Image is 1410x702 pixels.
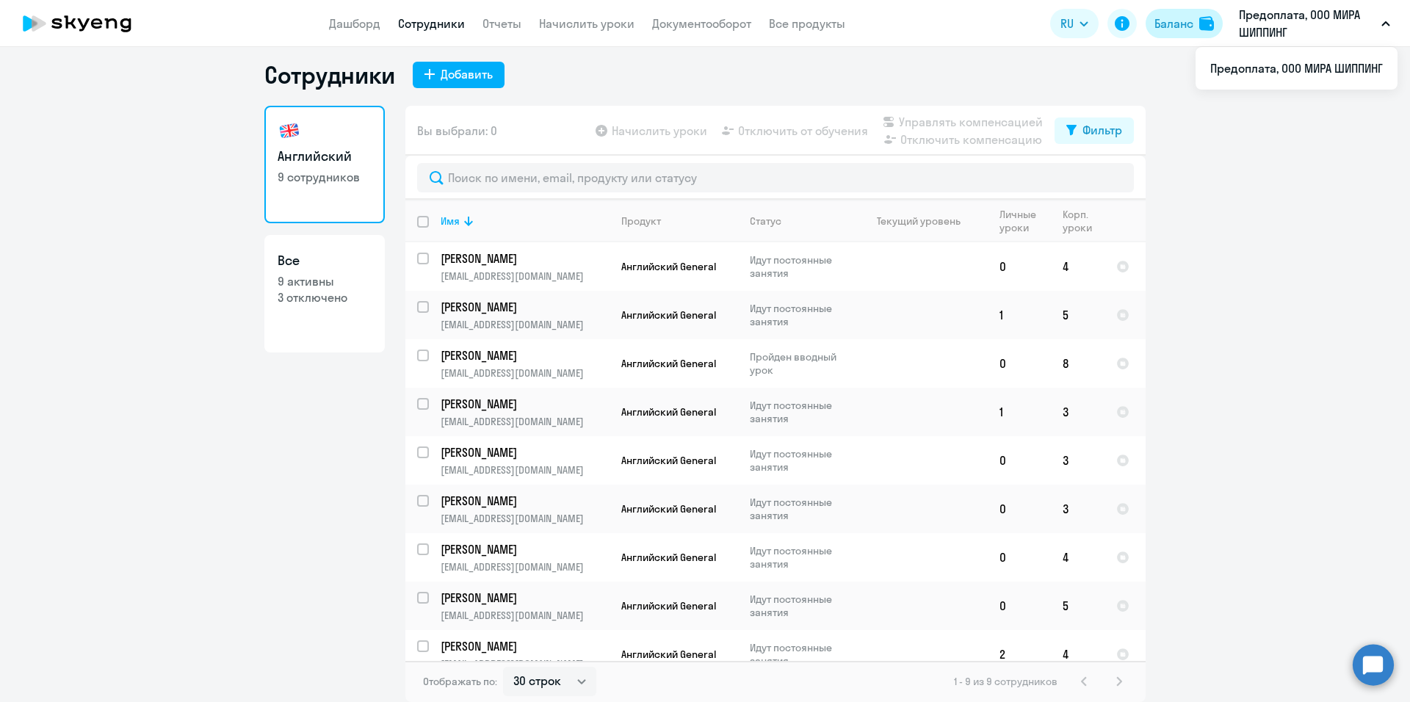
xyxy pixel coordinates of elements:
p: [EMAIL_ADDRESS][DOMAIN_NAME] [441,269,609,283]
a: [PERSON_NAME] [441,347,609,363]
a: [PERSON_NAME] [441,590,609,606]
span: Английский General [621,551,716,564]
a: [PERSON_NAME] [441,638,609,654]
button: Фильтр [1055,117,1134,144]
td: 0 [988,582,1051,630]
ul: RU [1196,47,1398,90]
p: [EMAIL_ADDRESS][DOMAIN_NAME] [441,366,609,380]
a: [PERSON_NAME] [441,541,609,557]
p: [EMAIL_ADDRESS][DOMAIN_NAME] [441,318,609,331]
p: Идут постоянные занятия [750,544,850,571]
td: 0 [988,533,1051,582]
p: [EMAIL_ADDRESS][DOMAIN_NAME] [441,415,609,428]
div: Корп. уроки [1063,208,1104,234]
p: [PERSON_NAME] [441,250,607,267]
p: [PERSON_NAME] [441,299,607,315]
a: [PERSON_NAME] [441,444,609,460]
p: Идут постоянные занятия [750,447,850,474]
p: Идут постоянные занятия [750,496,850,522]
h1: Сотрудники [264,60,395,90]
div: Баланс [1154,15,1193,32]
div: Статус [750,214,850,228]
td: 3 [1051,485,1104,533]
a: Документооборот [652,16,751,31]
p: [EMAIL_ADDRESS][DOMAIN_NAME] [441,657,609,670]
p: [EMAIL_ADDRESS][DOMAIN_NAME] [441,560,609,573]
p: [PERSON_NAME] [441,444,607,460]
td: 3 [1051,436,1104,485]
p: [PERSON_NAME] [441,638,607,654]
p: Предоплата, ООО МИРА ШИППИНГ [1239,6,1375,41]
input: Поиск по имени, email, продукту или статусу [417,163,1134,192]
p: [PERSON_NAME] [441,347,607,363]
span: Английский General [621,405,716,419]
td: 5 [1051,582,1104,630]
p: [PERSON_NAME] [441,590,607,606]
span: RU [1060,15,1074,32]
td: 0 [988,485,1051,533]
button: RU [1050,9,1099,38]
p: [EMAIL_ADDRESS][DOMAIN_NAME] [441,463,609,477]
td: 2 [988,630,1051,679]
td: 0 [988,242,1051,291]
span: Английский General [621,599,716,612]
p: Идут постоянные занятия [750,253,850,280]
td: 8 [1051,339,1104,388]
td: 0 [988,436,1051,485]
a: Начислить уроки [539,16,634,31]
p: Идут постоянные занятия [750,641,850,667]
h3: Все [278,251,372,270]
div: Добавить [441,65,493,83]
div: Фильтр [1082,121,1122,139]
p: Пройден вводный урок [750,350,850,377]
span: Английский General [621,260,716,273]
span: Английский General [621,454,716,467]
img: balance [1199,16,1214,31]
td: 1 [988,388,1051,436]
div: Личные уроки [999,208,1050,234]
span: Вы выбрали: 0 [417,122,497,140]
div: Текущий уровень [877,214,961,228]
a: Все продукты [769,16,845,31]
td: 5 [1051,291,1104,339]
div: Имя [441,214,460,228]
span: 1 - 9 из 9 сотрудников [954,675,1057,688]
a: [PERSON_NAME] [441,250,609,267]
td: 3 [1051,388,1104,436]
td: 0 [988,339,1051,388]
p: 9 активны [278,273,372,289]
p: [PERSON_NAME] [441,493,607,509]
a: Дашборд [329,16,380,31]
div: Текущий уровень [863,214,987,228]
button: Предоплата, ООО МИРА ШИППИНГ [1232,6,1398,41]
p: 3 отключено [278,289,372,305]
a: Отчеты [482,16,521,31]
td: 4 [1051,630,1104,679]
div: Корп. уроки [1063,208,1094,234]
p: [EMAIL_ADDRESS][DOMAIN_NAME] [441,609,609,622]
div: Статус [750,214,781,228]
span: Английский General [621,648,716,661]
span: Отображать по: [423,675,497,688]
a: [PERSON_NAME] [441,396,609,412]
p: [PERSON_NAME] [441,541,607,557]
span: Английский General [621,357,716,370]
a: [PERSON_NAME] [441,299,609,315]
div: Продукт [621,214,737,228]
div: Имя [441,214,609,228]
a: Сотрудники [398,16,465,31]
p: [PERSON_NAME] [441,396,607,412]
td: 4 [1051,533,1104,582]
a: Английский9 сотрудников [264,106,385,223]
h3: Английский [278,147,372,166]
span: Английский General [621,308,716,322]
a: Все9 активны3 отключено [264,235,385,352]
button: Добавить [413,62,505,88]
div: Продукт [621,214,661,228]
p: Идут постоянные занятия [750,302,850,328]
button: Балансbalance [1146,9,1223,38]
td: 4 [1051,242,1104,291]
p: [EMAIL_ADDRESS][DOMAIN_NAME] [441,512,609,525]
span: Английский General [621,502,716,515]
